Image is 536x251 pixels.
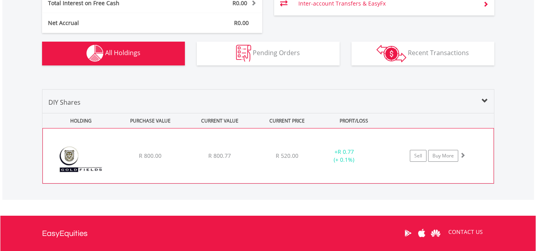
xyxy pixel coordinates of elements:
[105,48,140,57] span: All Holdings
[255,113,318,128] div: CURRENT PRICE
[253,48,300,57] span: Pending Orders
[415,221,429,245] a: Apple
[208,152,231,159] span: R 800.77
[338,148,354,155] span: R 0.77
[197,42,340,65] button: Pending Orders
[377,45,406,62] img: transactions-zar-wht.png
[42,19,171,27] div: Net Accrual
[234,19,249,27] span: R0.00
[47,138,115,181] img: EQU.ZA.GFI.png
[186,113,254,128] div: CURRENT VALUE
[443,221,488,243] a: CONTACT US
[314,148,374,164] div: + (+ 0.1%)
[117,113,184,128] div: PURCHASE VALUE
[352,42,494,65] button: Recent Transactions
[43,113,115,128] div: HOLDING
[276,152,298,159] span: R 520.00
[236,45,251,62] img: pending_instructions-wht.png
[42,42,185,65] button: All Holdings
[401,221,415,245] a: Google Play
[48,98,81,107] span: DIY Shares
[408,48,469,57] span: Recent Transactions
[429,221,443,245] a: Huawei
[139,152,161,159] span: R 800.00
[86,45,104,62] img: holdings-wht.png
[320,113,388,128] div: PROFIT/LOSS
[410,150,426,162] a: Sell
[428,150,458,162] a: Buy More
